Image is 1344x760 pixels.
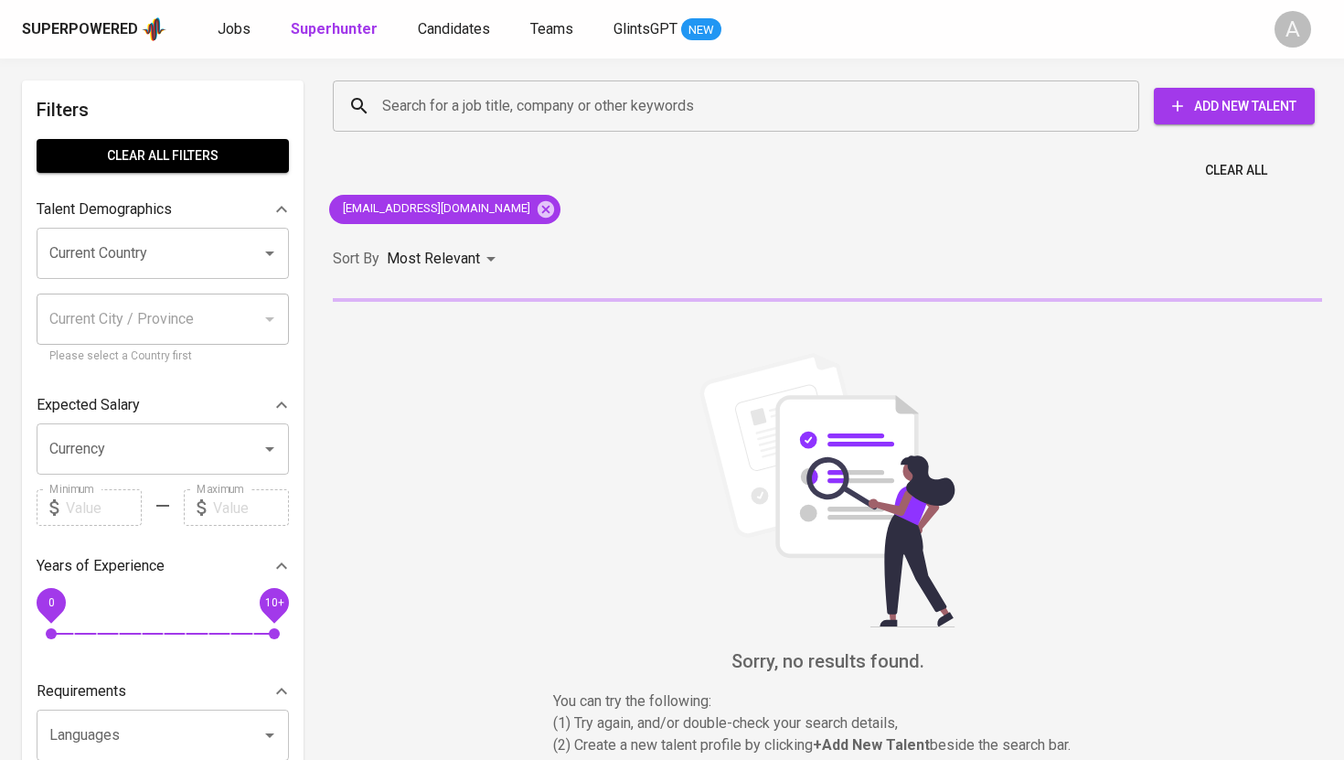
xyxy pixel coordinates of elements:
button: Open [257,436,283,462]
a: Superpoweredapp logo [22,16,166,43]
p: Expected Salary [37,394,140,416]
h6: Sorry, no results found. [333,647,1322,676]
div: A [1275,11,1311,48]
a: Candidates [418,18,494,41]
a: Teams [530,18,577,41]
p: Please select a Country first [49,348,276,366]
a: GlintsGPT NEW [613,18,721,41]
button: Clear All filters [37,139,289,173]
span: NEW [681,21,721,39]
button: Open [257,723,283,748]
h6: Filters [37,95,289,124]
input: Value [66,489,142,526]
span: 10+ [264,596,283,609]
div: Most Relevant [387,242,502,276]
p: (1) Try again, and/or double-check your search details, [553,712,1102,734]
div: Years of Experience [37,548,289,584]
span: Clear All [1205,159,1267,182]
b: Superhunter [291,20,378,37]
span: 0 [48,596,54,609]
input: Value [213,489,289,526]
p: You can try the following : [553,690,1102,712]
p: Sort By [333,248,379,270]
button: Add New Talent [1154,88,1315,124]
button: Open [257,241,283,266]
span: Candidates [418,20,490,37]
img: file_searching.svg [690,353,965,627]
span: Add New Talent [1168,95,1300,118]
p: Years of Experience [37,555,165,577]
b: + Add New Talent [813,736,930,754]
span: GlintsGPT [613,20,677,37]
div: Expected Salary [37,387,289,423]
div: Talent Demographics [37,191,289,228]
span: Teams [530,20,573,37]
a: Superhunter [291,18,381,41]
div: Requirements [37,673,289,710]
button: Clear All [1198,154,1275,187]
div: [EMAIL_ADDRESS][DOMAIN_NAME] [329,195,560,224]
a: Jobs [218,18,254,41]
p: Requirements [37,680,126,702]
span: Jobs [218,20,251,37]
img: app logo [142,16,166,43]
div: Superpowered [22,19,138,40]
span: Clear All filters [51,145,274,167]
span: [EMAIL_ADDRESS][DOMAIN_NAME] [329,200,541,218]
p: Most Relevant [387,248,480,270]
p: Talent Demographics [37,198,172,220]
p: (2) Create a new talent profile by clicking beside the search bar. [553,734,1102,756]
